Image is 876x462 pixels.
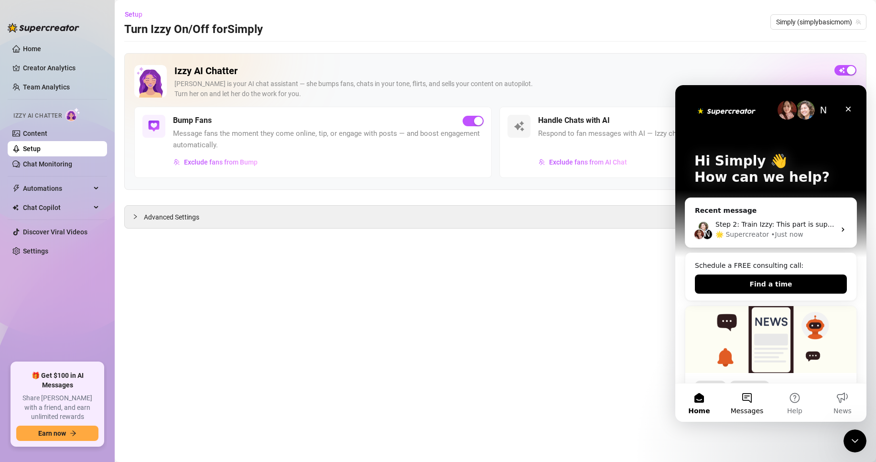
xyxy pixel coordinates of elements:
[538,115,610,126] h5: Handle Chats with AI
[173,154,258,170] button: Exclude fans from Bump
[55,322,88,329] span: Messages
[40,135,647,143] span: Step 2: Train Izzy: This part is super important! Train Izzy by replying to at least 20 chats in ...
[174,79,827,99] div: [PERSON_NAME] is your AI chat assistant — she bumps fans, chats in your tone, flirts, and sells y...
[40,144,94,154] div: 🌟 Supercreator
[23,200,91,215] span: Chat Copilot
[20,189,172,209] button: Find a time
[844,429,866,452] iframe: Intercom live chat
[23,130,47,137] a: Content
[96,298,143,337] button: Help
[16,371,98,390] span: 🎁 Get $100 in AI Messages
[23,83,70,91] a: Team Analytics
[13,322,34,329] span: Home
[10,220,182,352] div: Feature+ 2 labels
[144,212,199,222] span: Advanced Settings
[54,296,94,306] div: + 2 labels
[20,296,51,306] div: Feature
[23,45,41,53] a: Home
[675,85,866,422] iframe: Intercom live chat
[12,204,19,211] img: Chat Copilot
[164,15,182,33] div: Close
[184,158,258,166] span: Exclude fans from Bump
[70,430,76,437] span: arrow-right
[20,176,172,186] div: Schedule a FREE consulting call:
[538,154,627,170] button: Exclude fans from AI Chat
[124,22,263,37] h3: Turn Izzy On/Off for Simply
[148,121,160,132] img: svg%3e
[16,426,98,441] button: Earn nowarrow-right
[855,19,861,25] span: team
[173,115,212,126] h5: Bump Fans
[134,65,167,98] img: Izzy AI Chatter
[23,228,87,236] a: Discover Viral Videos
[16,394,98,422] span: Share [PERSON_NAME] with a friend, and earn unlimited rewards
[23,60,99,76] a: Creator Analytics
[124,7,150,22] button: Setup
[539,159,545,165] img: svg%3e
[132,214,138,220] span: collapsed
[96,144,128,154] div: • Just now
[23,181,91,196] span: Automations
[173,128,484,151] span: Message fans the moment they come online, tip, or engage with posts — and boost engagement automa...
[125,11,142,18] span: Setup
[13,111,62,121] span: Izzy AI Chatter
[23,145,41,153] a: Setup
[513,121,525,132] img: svg%3e
[23,160,72,168] a: Chat Monitoring
[112,322,127,329] span: Help
[538,128,842,140] span: Respond to fan messages with AI — Izzy chats, flirts, and sells PPVs to keep fans coming back.
[158,322,176,329] span: News
[173,159,180,165] img: svg%3e
[12,185,20,192] span: thunderbolt
[174,65,827,77] h2: Izzy AI Chatter
[48,298,96,337] button: Messages
[65,108,80,121] img: AI Chatter
[8,23,79,33] img: logo-BBDzfeDw.svg
[549,158,627,166] span: Exclude fans from AI Chat
[38,429,66,437] span: Earn now
[132,211,144,222] div: collapsed
[776,15,861,29] span: Simply (simplybasicmom)
[143,298,191,337] button: News
[23,247,48,255] a: Settings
